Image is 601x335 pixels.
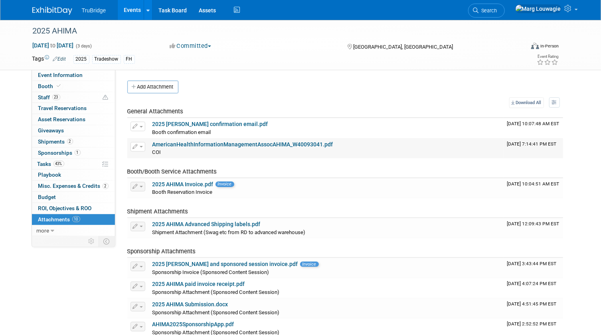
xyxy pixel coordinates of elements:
[52,94,60,100] span: 23
[32,103,115,114] a: Travel Reservations
[38,161,64,167] span: Tasks
[53,56,66,62] a: Edit
[38,72,83,78] span: Event Information
[531,43,539,49] img: Format-Inperson.png
[92,55,121,63] div: Tradeshow
[37,227,49,234] span: more
[57,84,61,88] i: Booth reservation complete
[38,83,63,89] span: Booth
[32,70,115,81] a: Event Information
[38,116,86,122] span: Asset Reservations
[32,92,115,103] a: Staff23
[124,55,135,63] div: FH
[481,41,559,53] div: Event Format
[507,301,557,307] span: Upload Timestamp
[30,24,514,38] div: 2025 AHIMA
[152,289,280,295] span: Sponsorship Attachment (Sponsored Content Session)
[127,168,217,175] span: Booth/Booth Service Attachments
[152,141,333,148] a: AmericanHealthInformationManagementAssocAHIMA_W40093041.pdf
[72,216,80,222] span: 10
[152,129,211,135] span: Booth confirmation email
[507,281,557,286] span: Upload Timestamp
[504,218,563,238] td: Upload Timestamp
[515,4,561,13] img: Marg Louwagie
[152,269,269,275] span: Sponsorship Invoice (Sponsored Content Session)
[152,221,261,227] a: 2025 AHIMA Advanced Shipping labels.pdf
[152,301,228,307] a: 2025 AHIMA Submission.docx
[99,236,115,246] td: Toggle Event Tabs
[537,55,559,59] div: Event Rating
[53,161,64,167] span: 43%
[32,114,115,125] a: Asset Reservations
[152,309,280,315] span: Sponsorship Attachment (Sponsored Content Session)
[32,159,115,169] a: Tasks43%
[38,205,92,211] span: ROI, Objectives & ROO
[32,136,115,147] a: Shipments2
[32,192,115,203] a: Budget
[504,138,563,158] td: Upload Timestamp
[167,42,214,50] button: Committed
[509,97,544,108] a: Download All
[38,105,87,111] span: Travel Reservations
[103,183,109,189] span: 2
[507,141,557,147] span: Upload Timestamp
[38,138,73,145] span: Shipments
[85,236,99,246] td: Personalize Event Tab Strip
[504,118,563,138] td: Upload Timestamp
[32,7,72,15] img: ExhibitDay
[49,42,57,49] span: to
[152,281,245,287] a: 2025 AHIMA paid invoice receipt.pdf
[38,183,109,189] span: Misc. Expenses & Credits
[507,261,557,266] span: Upload Timestamp
[300,262,319,267] span: Invoice
[38,194,56,200] span: Budget
[353,44,453,50] span: [GEOGRAPHIC_DATA], [GEOGRAPHIC_DATA]
[82,7,106,14] span: TruBridge
[127,248,196,255] span: Sponsorship Attachments
[540,43,559,49] div: In-Person
[38,150,81,156] span: Sponsorships
[127,208,188,215] span: Shipment Attachments
[479,8,497,14] span: Search
[152,149,161,155] span: COI
[32,181,115,191] a: Misc. Expenses & Credits2
[504,298,563,318] td: Upload Timestamp
[38,94,60,100] span: Staff
[504,278,563,298] td: Upload Timestamp
[152,261,298,267] a: 2025 [PERSON_NAME] and sponsored session invoice.pdf
[152,121,268,127] a: 2025 [PERSON_NAME] confirmation email.pdf
[32,214,115,225] a: Attachments10
[32,169,115,180] a: Playbook
[32,55,66,64] td: Tags
[75,43,92,49] span: (3 days)
[127,108,184,115] span: General Attachments
[73,55,89,63] div: 2025
[32,148,115,158] a: Sponsorships1
[507,181,559,187] span: Upload Timestamp
[507,321,557,327] span: Upload Timestamp
[507,121,559,126] span: Upload Timestamp
[38,171,61,178] span: Playbook
[32,125,115,136] a: Giveaways
[215,181,234,187] span: Invoice
[38,127,64,134] span: Giveaways
[32,42,74,49] span: [DATE] [DATE]
[103,94,109,101] span: Potential Scheduling Conflict -- at least one attendee is tagged in another overlapping event.
[75,150,81,156] span: 1
[32,81,115,92] a: Booth
[32,203,115,214] a: ROI, Objectives & ROO
[504,258,563,278] td: Upload Timestamp
[32,225,115,236] a: more
[38,216,80,223] span: Attachments
[504,178,563,198] td: Upload Timestamp
[468,4,505,18] a: Search
[152,181,214,187] a: 2025 AHIMA Invoice.pdf
[152,321,234,327] a: AHIMA2025SponsorshipApp.pdf
[67,138,73,144] span: 2
[152,189,213,195] span: Booth Reservation Invoice
[507,221,559,227] span: Upload Timestamp
[152,229,306,235] span: Shipment Attachment (Swag etc from RD to advanced warehouse)
[127,81,178,93] button: Add Attachment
